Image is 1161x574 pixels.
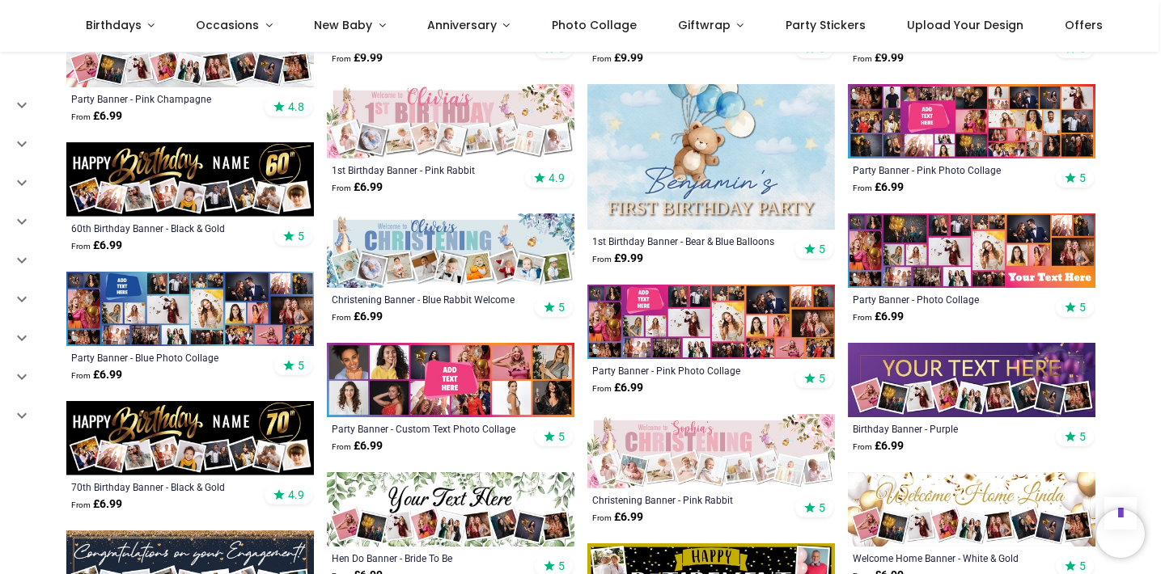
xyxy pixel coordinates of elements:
span: 4.8 [288,99,304,114]
span: From [853,442,872,451]
img: Personalised Party Banner - Pink Photo Collage - Custom Text & 25 Photo Upload [587,285,835,359]
span: 5 [558,429,565,444]
span: Party Stickers [786,17,866,33]
span: 5 [819,371,825,386]
strong: £ 6.99 [853,438,904,454]
strong: £ 9.99 [332,50,383,66]
a: Welcome Home Banner - White & Gold Balloons [853,551,1043,564]
a: Party Banner - Blue Photo Collage [71,351,261,364]
span: From [592,255,612,264]
img: Personalised Christening Banner - Pink Rabbit - Custom Name & 9 Photo Upload [587,414,835,488]
strong: £ 6.99 [71,367,122,383]
a: Hen Do Banner - Bride To Be [332,551,522,564]
span: Upload Your Design [907,17,1023,33]
img: Personalised Christening Banner - Blue Rabbit Welcome - Custom Name & 9 Photo Upload [327,213,574,288]
span: From [592,54,612,63]
span: 5 [819,242,825,256]
strong: £ 9.99 [592,251,643,267]
span: From [71,242,91,251]
strong: £ 6.99 [71,108,122,125]
img: Personalised 1st Birthday Backdrop Banner - Bear & Blue Balloons - Add Text [587,84,835,230]
a: Christening Banner - Blue Rabbit Welcome [332,293,522,306]
img: Personalised Party Banner - Pink Photo Collage - Add Text & 30 Photo Upload [848,84,1095,158]
a: Party Banner - Custom Text Photo Collage [332,422,522,435]
strong: £ 6.99 [71,496,122,513]
span: 5 [819,500,825,515]
span: From [332,442,351,451]
a: Party Banner - Pink Champagne [71,92,261,105]
img: Personalised Party Banner - Photo Collage - 23 Photo Upload [848,213,1095,288]
span: 5 [1079,559,1086,573]
span: 5 [298,358,304,373]
span: From [71,500,91,509]
iframe: Brevo live chat [1096,509,1145,558]
span: From [332,184,351,192]
span: 5 [558,559,565,573]
a: Party Banner - Pink Photo Collage [592,364,782,377]
span: 4.9 [549,171,565,185]
img: Personalised Happy 70th Birthday Banner - Black & Gold - Custom Name & 9 Photo Upload [66,401,314,475]
a: Birthday Banner - Purple [853,422,1043,435]
img: Personalised Welcome Home Banner - White & Gold Balloons - Custom Name & 9 Photo Upload [848,472,1095,547]
strong: £ 9.99 [853,50,904,66]
img: Personalised Party Banner - Custom Text Photo Collage - 12 Photo Upload [327,343,574,417]
span: Photo Collage [552,17,637,33]
span: Giftwrap [678,17,731,33]
span: 5 [1079,429,1086,444]
a: Party Banner - Photo Collage [853,293,1043,306]
span: From [853,54,872,63]
a: Party Banner - Pink Photo Collage [853,163,1043,176]
strong: £ 6.99 [592,509,643,525]
strong: £ 6.99 [853,309,904,325]
span: From [592,513,612,522]
span: From [332,313,351,322]
strong: £ 6.99 [71,238,122,254]
span: From [71,371,91,380]
span: From [71,112,91,121]
span: New Baby [314,17,372,33]
a: 70th Birthday Banner - Black & Gold [71,480,261,493]
span: Birthdays [86,17,142,33]
span: 5 [1079,171,1086,185]
img: Personalised Hen Do Banner - Bride To Be - 9 Photo Upload [327,472,574,547]
span: From [332,54,351,63]
span: Anniversary [427,17,497,33]
a: Christening Banner - Pink Rabbit [592,493,782,506]
img: Personalised Party Banner - Blue Photo Collage - Custom Text & 25 Photo upload [66,272,314,346]
strong: £ 6.99 [332,179,383,196]
a: 60th Birthday Banner - Black & Gold [71,222,261,234]
span: 5 [558,300,565,314]
strong: £ 6.99 [332,438,383,454]
span: Offers [1065,17,1103,33]
strong: £ 9.99 [592,50,643,66]
span: 4.9 [288,487,304,502]
a: 1st Birthday Banner - Bear & Blue Balloons [592,234,782,247]
span: From [592,384,612,393]
strong: £ 6.99 [853,179,904,196]
strong: £ 6.99 [592,380,643,396]
span: From [853,184,872,192]
strong: £ 6.99 [332,309,383,325]
span: 5 [298,229,304,243]
img: Personalised Happy 1st Birthday Banner - Pink Rabbit - Custom Name & 9 Photo Upload [327,84,574,158]
a: 1st Birthday Banner - Pink Rabbit [332,163,522,176]
img: Personalised Happy Birthday Banner - Purple - 9 Photo Upload [848,343,1095,417]
span: From [853,313,872,322]
span: 5 [1079,300,1086,314]
span: Occasions [196,17,259,33]
img: Personalised Happy 60th Birthday Banner - Black & Gold - Custom Name & 9 Photo Upload [66,142,314,217]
